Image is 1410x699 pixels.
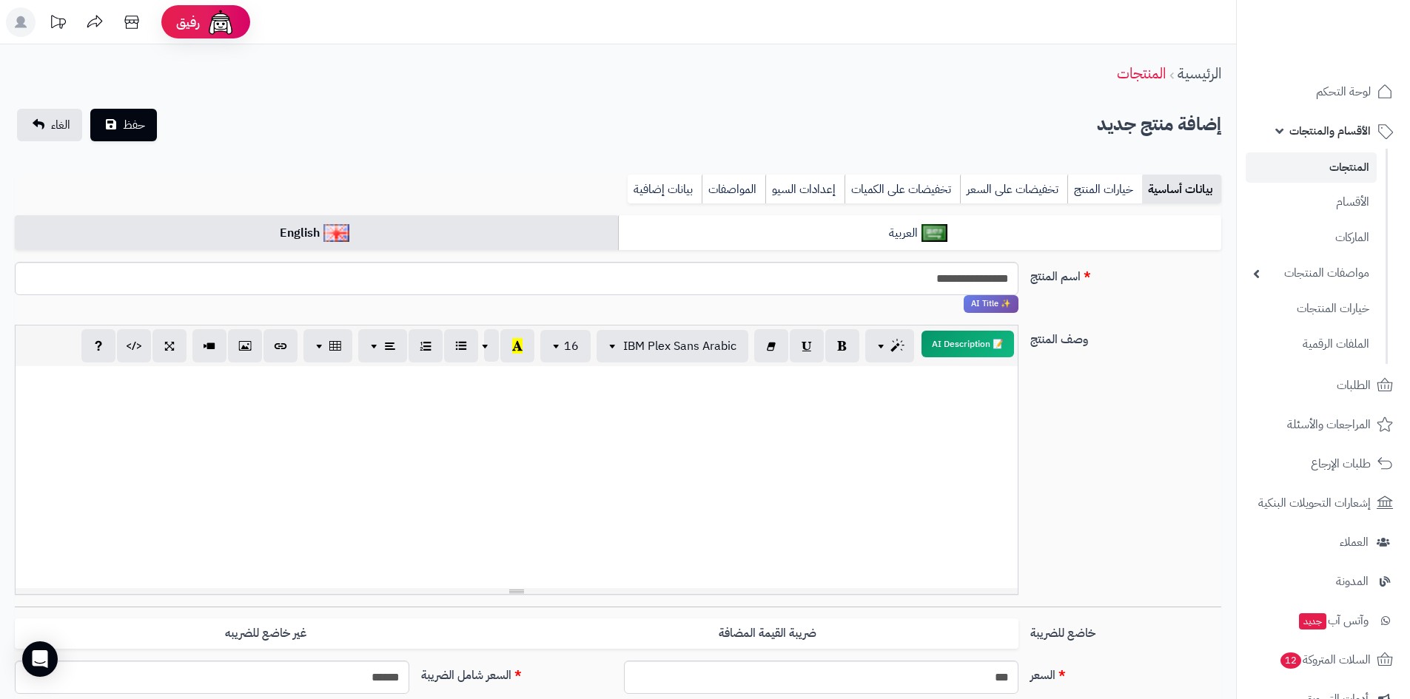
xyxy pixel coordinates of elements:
span: حفظ [123,116,145,134]
span: رفيق [176,13,200,31]
a: خيارات المنتج [1067,175,1142,204]
img: logo-2.png [1309,41,1396,72]
button: IBM Plex Sans Arabic [597,330,748,362]
span: العملاء [1340,532,1369,553]
a: المنتجات [1246,152,1377,183]
h2: إضافة منتج جديد [1097,109,1221,140]
span: IBM Plex Sans Arabic [623,337,736,355]
a: المنتجات [1117,62,1166,84]
a: تخفيضات على الكميات [845,175,960,204]
label: غير خاضع للضريبه [15,618,517,649]
a: مواصفات المنتجات [1246,257,1377,289]
span: لوحة التحكم [1316,81,1371,102]
label: اسم المنتج [1024,262,1227,286]
button: حفظ [90,109,157,141]
a: العملاء [1246,524,1401,560]
a: المدونة [1246,564,1401,599]
span: طلبات الإرجاع [1311,453,1371,474]
span: الأقسام والمنتجات [1289,121,1371,141]
div: Open Intercom Messenger [22,641,58,677]
button: 16 [540,330,591,362]
a: إشعارات التحويلات البنكية [1246,485,1401,521]
a: English [15,215,618,251]
a: السلات المتروكة12 [1246,642,1401,678]
span: الطلبات [1337,375,1371,396]
a: العربية [618,215,1221,251]
span: الغاء [51,116,70,134]
a: بيانات أساسية [1142,175,1221,204]
a: لوحة التحكم [1246,74,1401,109]
a: تخفيضات على السعر [960,175,1067,204]
a: المواصفات [702,175,765,204]
a: تحديثات المنصة [39,7,76,41]
a: وآتس آبجديد [1246,603,1401,638]
a: الغاء [17,109,82,141]
span: انقر لاستخدام رفيقك الذكي [964,295,1018,313]
img: العربية [921,224,947,242]
a: الأقسام [1246,186,1377,218]
span: المدونة [1336,571,1369,592]
a: المراجعات والأسئلة [1246,407,1401,442]
a: الطلبات [1246,368,1401,403]
a: الملفات الرقمية [1246,328,1377,360]
img: ai-face.png [206,7,235,37]
button: 📝 AI Description [921,331,1014,357]
span: وآتس آب [1297,610,1369,631]
a: طلبات الإرجاع [1246,446,1401,482]
span: جديد [1299,613,1326,629]
img: English [323,224,349,242]
a: الرئيسية [1178,62,1221,84]
label: خاضع للضريبة [1024,618,1227,642]
a: إعدادات السيو [765,175,845,204]
a: بيانات إضافية [628,175,702,204]
a: خيارات المنتجات [1246,293,1377,325]
label: ضريبة القيمة المضافة [517,618,1018,649]
a: الماركات [1246,222,1377,254]
span: 16 [564,337,579,355]
span: السلات المتروكة [1279,649,1371,670]
label: السعر [1024,661,1227,684]
span: إشعارات التحويلات البنكية [1258,493,1371,513]
label: السعر شامل الضريبة [415,661,618,684]
label: وصف المنتج [1024,325,1227,348]
span: المراجعات والأسئلة [1287,414,1371,435]
span: 12 [1280,652,1301,669]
